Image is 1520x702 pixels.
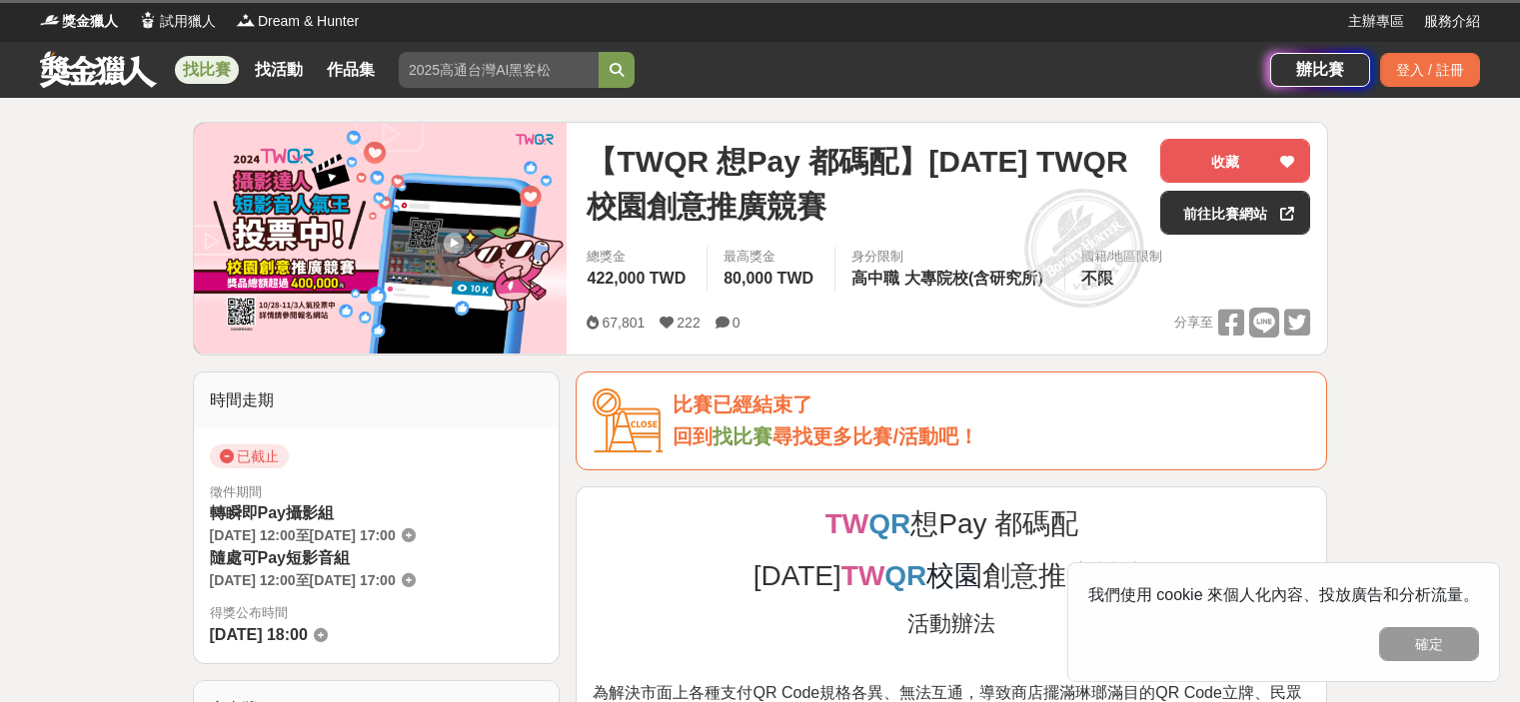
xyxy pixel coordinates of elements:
[296,572,310,588] span: 至
[194,372,560,428] div: 時間走期
[851,270,899,287] span: 高中職
[1160,139,1310,183] button: 收藏
[210,572,296,588] span: [DATE] 12:00
[673,388,1310,421] div: 比賽已經結束了
[602,315,645,331] span: 67,801
[1424,11,1480,32] a: 服務介紹
[258,11,359,32] span: Dream & Hunter
[1088,586,1479,603] span: 我們使用 cookie 來個人化內容、投放廣告和分析流量。
[910,508,1078,539] span: 想Pay 都碼配
[982,560,1150,591] span: 創意推廣競賽
[1379,627,1479,661] button: 確定
[138,10,158,30] img: Logo
[733,315,741,331] span: 0
[40,10,60,30] img: Logo
[587,139,1144,229] span: 【TWQR 想Pay 都碼配】[DATE] TWQR 校園創意推廣競賽
[296,527,310,543] span: 至
[160,11,216,32] span: 試用獵人
[236,11,359,32] a: LogoDream & Hunter
[247,56,311,84] a: 找活動
[138,11,216,32] a: Logo試用獵人
[1160,191,1310,235] a: 前往比賽網站
[754,560,841,591] span: [DATE]
[825,508,869,539] strong: TW
[319,56,383,84] a: 作品集
[851,247,1048,267] div: 身分限制
[587,247,691,267] span: 總獎金
[1174,308,1213,338] span: 分享至
[210,444,289,468] span: 已截止
[40,11,118,32] a: Logo獎金獵人
[868,508,910,539] strong: QR
[677,315,700,331] span: 222
[841,560,885,591] strong: TW
[210,504,334,521] span: 轉瞬即Pay攝影組
[210,549,350,566] span: 隨處可Pay短影音組
[1270,53,1370,87] a: 辦比賽
[673,425,713,447] span: 回到
[904,270,1043,287] span: 大專院校(含研究所)
[907,611,995,636] span: 活動辦法
[399,52,599,88] input: 2025高通台灣AI黑客松
[210,527,296,543] span: [DATE] 12:00
[593,388,663,453] img: Icon
[926,560,982,591] span: 校園
[1380,53,1480,87] div: 登入 / 註冊
[194,123,568,353] img: Cover Image
[713,425,772,447] a: 找比賽
[724,270,813,287] span: 80,000 TWD
[310,527,396,543] span: [DATE] 17:00
[236,10,256,30] img: Logo
[175,56,239,84] a: 找比賽
[772,425,978,447] span: 尋找更多比賽/活動吧！
[724,247,818,267] span: 最高獎金
[62,11,118,32] span: 獎金獵人
[310,572,396,588] span: [DATE] 17:00
[210,603,544,623] span: 得獎公布時間
[884,560,926,591] strong: QR
[587,270,686,287] span: 422,000 TWD
[210,484,262,499] span: 徵件期間
[210,626,308,643] span: [DATE] 18:00
[1348,11,1404,32] a: 主辦專區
